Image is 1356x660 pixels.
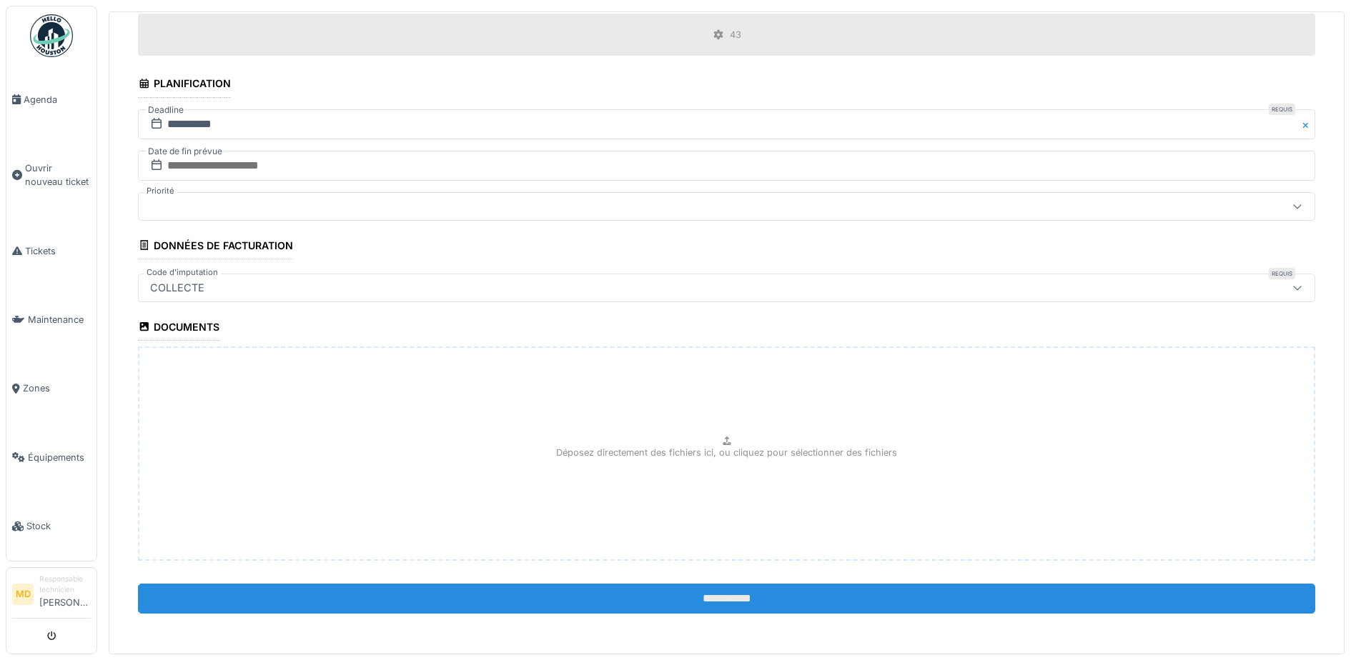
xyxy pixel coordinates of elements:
span: Ouvrir nouveau ticket [25,161,91,189]
div: Documents [138,316,219,341]
span: Stock [26,519,91,533]
a: Ouvrir nouveau ticket [6,134,96,216]
a: Agenda [6,65,96,134]
a: Stock [6,492,96,561]
a: Tickets [6,216,96,285]
p: Déposez directement des fichiers ici, ou cliquez pour sélectionner des fichiers [556,446,897,459]
div: Requis [1269,268,1295,279]
button: Close [1300,109,1315,139]
label: Code d'imputation [144,266,221,279]
span: Tickets [25,244,91,258]
a: Zones [6,354,96,423]
div: Planification [138,73,231,97]
li: MD [12,584,34,605]
a: Maintenance [6,285,96,354]
label: Priorité [144,185,177,197]
div: Responsable technicien [39,574,91,596]
div: Requis [1269,104,1295,115]
div: COLLECTE [144,280,210,296]
label: Date de fin prévue [147,144,224,159]
div: 43 [730,28,741,41]
a: MD Responsable technicien[PERSON_NAME] [12,574,91,619]
span: Maintenance [28,313,91,326]
label: Deadline [147,102,185,118]
a: Équipements [6,423,96,491]
div: Données de facturation [138,235,293,259]
span: Agenda [24,93,91,106]
span: Équipements [28,451,91,464]
li: [PERSON_NAME] [39,574,91,615]
span: Zones [23,381,91,395]
img: Badge_color-CXgf-gQk.svg [30,14,73,57]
